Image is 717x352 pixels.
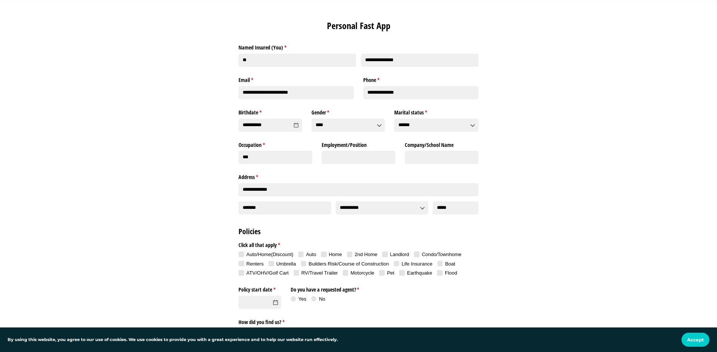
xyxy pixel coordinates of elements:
h1: Personal Fast App [238,19,478,32]
span: Boat [445,261,455,267]
span: ATV/​OHV/​Golf Cart [246,270,289,276]
label: Gender [311,106,385,116]
legend: Address [238,171,478,181]
span: Home [329,252,342,257]
span: Flood [445,270,457,276]
div: checkbox-group [238,251,478,279]
input: First [238,54,356,67]
label: Policy start date [238,284,281,293]
label: Phone [363,74,479,84]
h2: Policies [238,226,478,237]
input: City [238,201,331,215]
span: Landlord [390,252,409,257]
input: Address Line 1 [238,183,478,196]
legend: How did you find us? [238,316,426,326]
span: RV/​Travel Trailer [301,270,338,276]
span: 2nd Home [355,252,377,257]
input: State [336,201,428,215]
span: Umbrella [276,261,296,267]
label: Marital status [394,106,478,116]
label: Birthdate [238,106,302,116]
span: Pet [387,270,395,276]
label: Employment/​Position [322,139,395,148]
span: Accept [687,337,704,343]
span: Builders Risk/​Course of Construction [309,261,389,267]
span: Auto [306,252,316,257]
span: Life Insurance [401,261,432,267]
label: Email [238,74,354,84]
label: Occupation [238,139,312,148]
button: Accept [681,333,709,347]
span: Condo/​Townhome [422,252,461,257]
span: No [319,296,325,302]
label: Company/​School Name [405,139,479,148]
span: Motorcycle [351,270,375,276]
span: Yes [298,296,306,302]
legend: Named Insured (You) [238,42,478,51]
input: Zip Code [433,201,478,215]
span: Auto/​Home(Discount) [246,252,293,257]
legend: Click all that apply [238,239,478,249]
span: Renters [246,261,264,267]
legend: Do you have a requested agent? [291,284,364,293]
p: By using this website, you agree to our use of cookies. We use cookies to provide you with a grea... [8,337,338,343]
span: Earthquake [407,270,432,276]
input: Last [361,54,479,67]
